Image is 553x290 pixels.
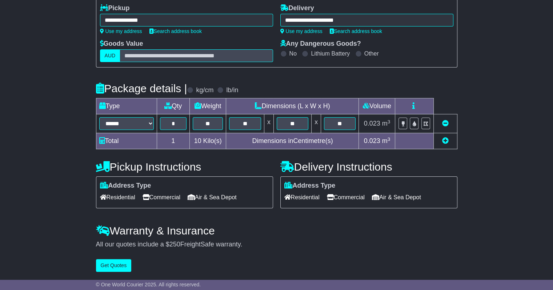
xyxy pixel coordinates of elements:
[100,4,130,12] label: Pickup
[196,86,213,94] label: kg/cm
[96,241,457,249] div: All our quotes include a $ FreightSafe warranty.
[100,40,143,48] label: Goods Value
[280,4,314,12] label: Delivery
[96,282,201,287] span: © One World Courier 2025. All rights reserved.
[169,241,180,248] span: 250
[226,86,238,94] label: lb/in
[188,192,237,203] span: Air & Sea Depot
[327,192,365,203] span: Commercial
[96,98,157,114] td: Type
[280,40,361,48] label: Any Dangerous Goods?
[189,133,226,149] td: Kilo(s)
[359,98,395,114] td: Volume
[226,133,359,149] td: Dimensions in Centimetre(s)
[226,98,359,114] td: Dimensions (L x W x H)
[157,98,189,114] td: Qty
[100,28,142,34] a: Use my address
[96,225,457,237] h4: Warranty & Insurance
[280,28,322,34] a: Use my address
[388,119,390,124] sup: 3
[442,137,449,144] a: Add new item
[143,192,180,203] span: Commercial
[442,120,449,127] a: Remove this item
[284,182,336,190] label: Address Type
[100,192,135,203] span: Residential
[149,28,202,34] a: Search address book
[364,120,380,127] span: 0.023
[372,192,421,203] span: Air & Sea Depot
[311,50,350,57] label: Lithium Battery
[157,133,189,149] td: 1
[330,28,382,34] a: Search address book
[364,50,379,57] label: Other
[100,182,151,190] label: Address Type
[100,49,120,62] label: AUD
[264,114,273,133] td: x
[194,137,201,144] span: 10
[280,161,457,173] h4: Delivery Instructions
[284,192,320,203] span: Residential
[96,161,273,173] h4: Pickup Instructions
[96,82,187,94] h4: Package details |
[364,137,380,144] span: 0.023
[289,50,297,57] label: No
[96,133,157,149] td: Total
[388,136,390,142] sup: 3
[96,259,132,272] button: Get Quotes
[312,114,321,133] td: x
[382,137,390,144] span: m
[382,120,390,127] span: m
[189,98,226,114] td: Weight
